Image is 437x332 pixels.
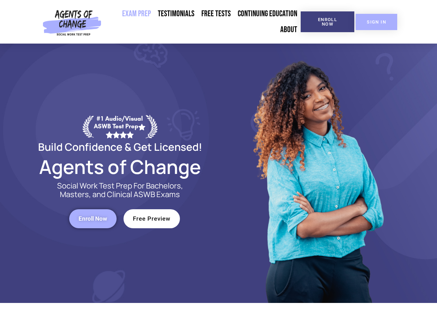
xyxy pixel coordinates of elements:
[301,11,354,32] a: Enroll Now
[69,209,117,228] a: Enroll Now
[312,17,343,26] span: Enroll Now
[49,182,191,199] p: Social Work Test Prep For Bachelors, Masters, and Clinical ASWB Exams
[124,209,180,228] a: Free Preview
[154,6,198,22] a: Testimonials
[277,22,301,38] a: About
[94,115,146,138] div: #1 Audio/Visual ASWB Test Prep
[356,14,397,30] a: SIGN IN
[234,6,301,22] a: Continuing Education
[119,6,154,22] a: Exam Prep
[133,216,171,222] span: Free Preview
[79,216,107,222] span: Enroll Now
[248,44,386,303] img: Website Image 1 (1)
[367,20,386,24] span: SIGN IN
[198,6,234,22] a: Free Tests
[21,142,219,152] h2: Build Confidence & Get Licensed!
[104,6,301,38] nav: Menu
[21,159,219,175] h2: Agents of Change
